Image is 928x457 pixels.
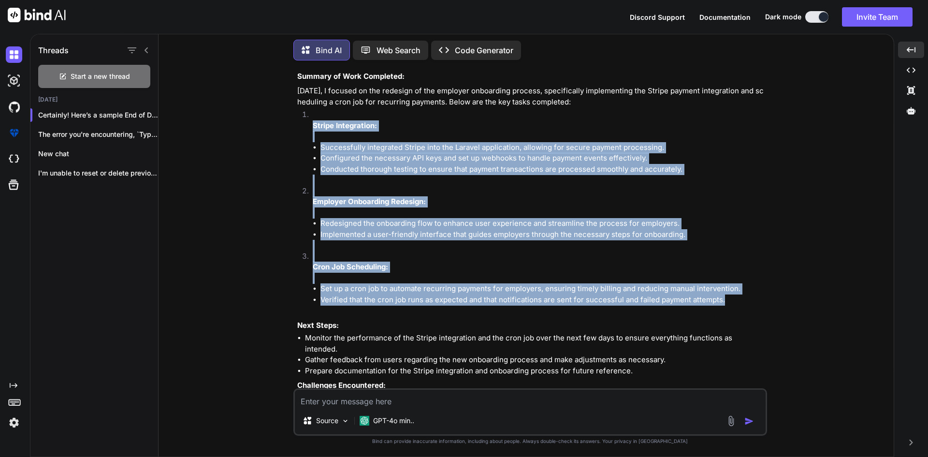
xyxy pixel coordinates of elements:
img: githubDark [6,99,22,115]
img: cloudideIcon [6,151,22,167]
span: Discord Support [630,13,685,21]
p: [DATE], I focused on the redesign of the employer onboarding process, specifically implementing t... [297,86,765,107]
h1: Threads [38,44,69,56]
li: Configured the necessary API keys and set up webhooks to handle payment events effectively. [320,153,765,164]
p: Certainly! Here’s a sample End of Day (E... [38,110,158,120]
li: Redesigned the onboarding flow to enhance user experience and streamline the process for employers. [320,218,765,229]
button: Discord Support [630,12,685,22]
p: Bind AI [316,44,342,56]
strong: Summary of Work Completed: [297,72,405,81]
button: Documentation [699,12,751,22]
strong: Stripe Integration: [313,121,377,130]
strong: Cron Job Scheduling: [313,262,388,271]
li: Monitor the performance of the Stripe integration and the cron job over the next few days to ensu... [305,333,765,354]
li: Verified that the cron job runs as expected and that notifications are sent for successful and fa... [320,295,765,306]
p: GPT-4o min.. [373,416,414,426]
strong: Employer Onboarding Redesign: [313,197,426,206]
p: New chat [38,149,158,159]
img: icon [744,416,754,426]
strong: Next Steps: [297,321,339,330]
span: Start a new thread [71,72,130,81]
span: Documentation [699,13,751,21]
img: premium [6,125,22,141]
li: Implemented a user-friendly interface that guides employers through the necessary steps for onboa... [320,229,765,240]
p: The error you're encountering, `TypeErro... [38,130,158,139]
p: Code Generator [455,44,513,56]
img: Pick Models [341,417,349,425]
li: Prepare documentation for the Stripe integration and onboarding process for future reference. [305,366,765,377]
strong: Challenges Encountered: [297,381,386,390]
img: settings [6,414,22,431]
p: I'm unable to reset or delete previous c... [38,168,158,178]
h2: [DATE] [30,96,158,103]
img: darkChat [6,46,22,63]
p: Bind can provide inaccurate information, including about people. Always double-check its answers.... [293,438,767,445]
p: Web Search [377,44,420,56]
li: Set up a cron job to automate recurring payments for employers, ensuring timely billing and reduc... [320,283,765,295]
li: Successfully integrated Stripe into the Laravel application, allowing for secure payment processing. [320,142,765,153]
p: Source [316,416,338,426]
span: Dark mode [765,12,801,22]
img: Bind AI [8,8,66,22]
img: darkAi-studio [6,73,22,89]
li: Gather feedback from users regarding the new onboarding process and make adjustments as necessary. [305,354,765,366]
li: Conducted thorough testing to ensure that payment transactions are processed smoothly and accurat... [320,164,765,175]
img: attachment [725,415,737,427]
img: GPT-4o mini [360,416,369,426]
button: Invite Team [842,7,913,27]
